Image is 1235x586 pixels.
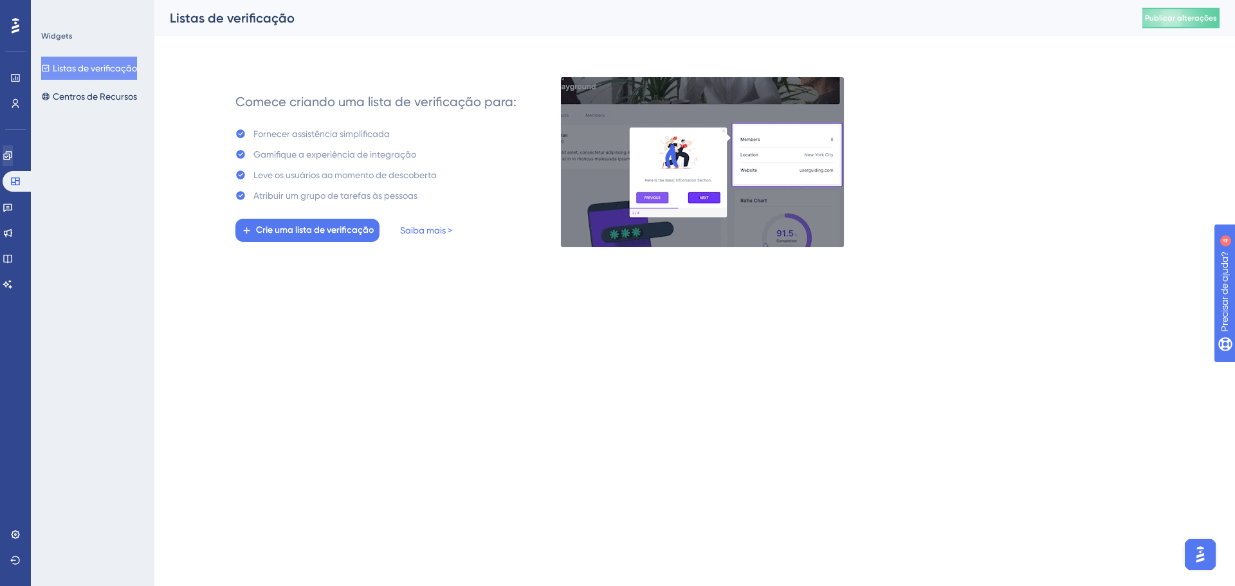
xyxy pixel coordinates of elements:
[560,77,845,248] img: e28e67207451d1beac2d0b01ddd05b56.gif
[41,85,137,108] button: Centros de Recursos
[41,57,137,80] button: Listas de verificação
[253,170,437,180] font: Leve os usuários ao momento de descoberta
[53,91,137,102] font: Centros de Recursos
[235,219,380,242] button: Crie uma lista de verificação
[1181,535,1220,574] iframe: Iniciador do Assistente de IA do UserGuiding
[253,190,417,201] font: Atribuir um grupo de tarefas às pessoas
[400,225,452,235] font: Saiba mais >
[41,32,73,41] font: Widgets
[53,63,137,73] font: Listas de verificação
[30,6,111,15] font: Precisar de ajuda?
[253,129,390,139] font: Fornecer assistência simplificada
[256,224,374,235] font: Crie uma lista de verificação
[120,8,123,15] font: 4
[235,94,517,109] font: Comece criando uma lista de verificação para:
[400,223,452,238] a: Saiba mais >
[1145,14,1217,23] font: Publicar alterações
[170,10,295,26] font: Listas de verificação
[1142,8,1220,28] button: Publicar alterações
[253,149,416,160] font: Gamifique a experiência de integração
